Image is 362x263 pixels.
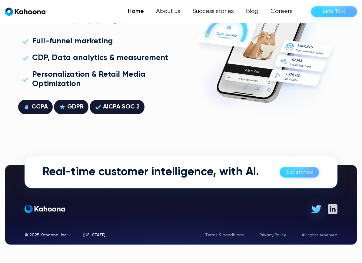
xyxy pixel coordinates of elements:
div: Let’s Talk! [323,7,345,16]
a: Careers [264,5,299,18]
div: AICPA SOC 2 [103,102,140,112]
img: X icon [311,205,322,213]
a: Terms & conditions [205,233,244,237]
a: Privacy Policy [260,233,286,237]
a: Blog [240,5,264,18]
div: GDPR [67,102,84,112]
div: CCPA [32,102,48,112]
a: home [5,7,45,16]
a: Success stories [186,5,240,18]
div: [US_STATE] [83,233,105,237]
a: Get started [280,167,319,178]
h2: Real-time customer intelligence, with AI. [43,165,259,179]
div: CDP, Data analytics & measurement [32,53,168,63]
div: Personalization & Retail Media Optimization [32,70,178,89]
a: Home [122,5,150,18]
a: Let’s Talk! [311,6,357,17]
a: About us [150,5,186,18]
div: Full-funnel marketing [32,37,113,46]
div: All rights reserved [302,233,337,237]
div: © 2025 Kahoona, Inc. [25,233,68,237]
